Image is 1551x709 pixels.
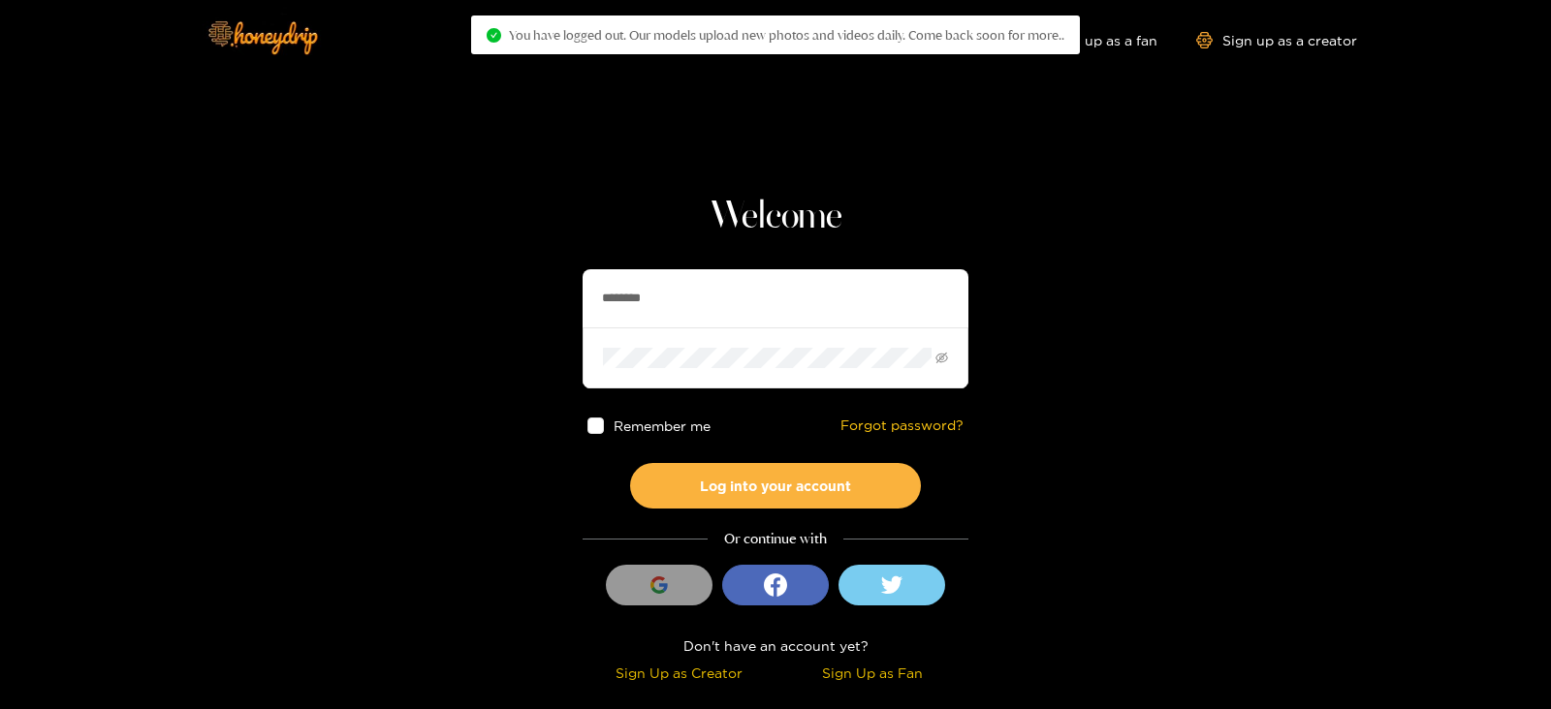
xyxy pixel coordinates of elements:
span: check-circle [487,28,501,43]
div: Don't have an account yet? [583,634,968,657]
div: Or continue with [583,528,968,550]
a: Sign up as a fan [1025,32,1157,48]
span: Remember me [614,418,711,433]
a: Forgot password? [840,417,964,434]
h1: Welcome [583,194,968,240]
span: You have logged out. Our models upload new photos and videos daily. Come back soon for more.. [509,27,1064,43]
span: eye-invisible [935,352,948,364]
a: Sign up as a creator [1196,32,1357,48]
button: Log into your account [630,463,921,509]
div: Sign Up as Creator [587,662,771,684]
div: Sign Up as Fan [780,662,964,684]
